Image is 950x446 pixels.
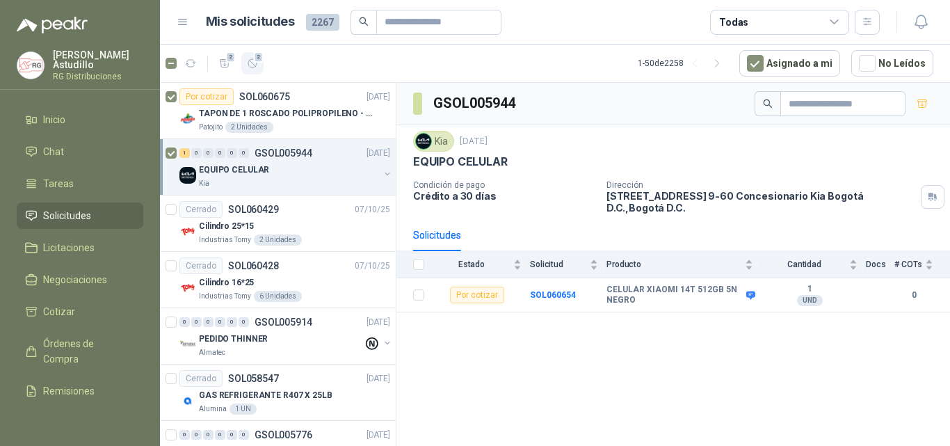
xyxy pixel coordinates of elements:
[226,51,236,63] span: 2
[43,272,107,287] span: Negociaciones
[179,145,393,189] a: 1 0 0 0 0 0 GSOL005944[DATE] Company LogoEQUIPO CELULARKia
[606,251,762,278] th: Producto
[17,52,44,79] img: Company Logo
[199,347,225,358] p: Almatec
[413,131,454,152] div: Kia
[530,251,606,278] th: Solicitud
[214,52,236,74] button: 2
[199,276,254,289] p: Cilindro 16*25
[227,148,237,158] div: 0
[367,372,390,385] p: [DATE]
[199,291,251,302] p: Industrias Tomy
[606,190,915,214] p: [STREET_ADDRESS] 9-60 Concesionario Kia Bogotá D.C. , Bogotá D.C.
[43,176,74,191] span: Tareas
[191,148,202,158] div: 0
[17,106,143,133] a: Inicio
[433,251,530,278] th: Estado
[17,170,143,197] a: Tareas
[254,51,264,63] span: 2
[230,404,257,415] div: 1 UN
[460,135,488,148] p: [DATE]
[255,148,312,158] p: GSOL005944
[160,196,396,252] a: CerradoSOL06042907/10/25 Company LogoCilindro 25*15Industrias Tomy2 Unidades
[17,17,88,33] img: Logo peakr
[228,261,279,271] p: SOL060428
[359,17,369,26] span: search
[179,257,223,274] div: Cerrado
[199,178,209,189] p: Kia
[199,234,251,246] p: Industrias Tomy
[227,430,237,440] div: 0
[191,317,202,327] div: 0
[413,180,595,190] p: Condición de pago
[606,285,743,306] b: CELULAR XIAOMI 14T 512GB 5N NEGRO
[17,410,143,436] a: Configuración
[762,284,858,295] b: 1
[160,252,396,308] a: CerradoSOL06042807/10/25 Company LogoCilindro 16*25Industrias Tomy6 Unidades
[254,234,302,246] div: 2 Unidades
[17,234,143,261] a: Licitaciones
[355,203,390,216] p: 07/10/25
[894,251,950,278] th: # COTs
[199,333,268,346] p: PEDIDO THINNER
[416,134,431,149] img: Company Logo
[17,330,143,372] a: Órdenes de Compra
[228,205,279,214] p: SOL060429
[179,111,196,127] img: Company Logo
[43,383,95,399] span: Remisiones
[179,370,223,387] div: Cerrado
[53,50,143,70] p: [PERSON_NAME] Astudillo
[199,220,254,233] p: Cilindro 25*15
[17,138,143,165] a: Chat
[53,72,143,81] p: RG Distribuciones
[203,430,214,440] div: 0
[199,404,227,415] p: Alumina
[355,260,390,273] p: 07/10/25
[433,93,517,114] h3: GSOL005944
[203,148,214,158] div: 0
[413,154,507,169] p: EQUIPO CELULAR
[450,287,504,303] div: Por cotizar
[851,50,933,77] button: No Leídos
[241,52,264,74] button: 2
[530,290,576,300] a: SOL060654
[638,52,728,74] div: 1 - 50 de 2258
[606,180,915,190] p: Dirección
[530,260,587,269] span: Solicitud
[160,365,396,421] a: CerradoSOL058547[DATE] Company LogoGAS REFRIGERANTE R407 X 25LBAlumina1 UN
[606,260,742,269] span: Producto
[239,430,249,440] div: 0
[43,208,91,223] span: Solicitudes
[17,266,143,293] a: Negociaciones
[17,378,143,404] a: Remisiones
[179,88,234,105] div: Por cotizar
[413,228,461,243] div: Solicitudes
[199,389,332,402] p: GAS REFRIGERANTE R407 X 25LB
[227,317,237,327] div: 0
[206,12,295,32] h1: Mis solicitudes
[43,144,64,159] span: Chat
[254,291,302,302] div: 6 Unidades
[367,316,390,329] p: [DATE]
[866,251,894,278] th: Docs
[199,107,372,120] p: TAPON DE 1 ROSCADO POLIPROPILENO - HEMBRA NPT
[179,317,190,327] div: 0
[17,298,143,325] a: Cotizar
[367,90,390,104] p: [DATE]
[179,336,196,353] img: Company Logo
[43,304,75,319] span: Cotizar
[894,289,933,302] b: 0
[739,50,840,77] button: Asignado a mi
[255,317,312,327] p: GSOL005914
[199,122,223,133] p: Patojito
[762,251,866,278] th: Cantidad
[179,167,196,184] img: Company Logo
[228,374,279,383] p: SOL058547
[763,99,773,109] span: search
[179,223,196,240] img: Company Logo
[719,15,748,30] div: Todas
[367,429,390,442] p: [DATE]
[306,14,339,31] span: 2267
[203,317,214,327] div: 0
